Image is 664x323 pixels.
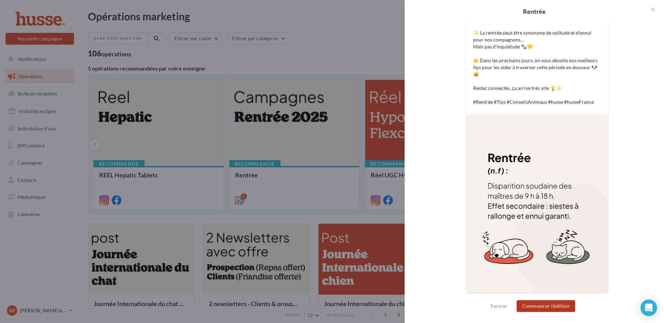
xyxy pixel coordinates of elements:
[416,8,653,15] div: Rentrée
[488,302,510,310] button: Fermer
[640,299,657,316] div: Open Intercom Messenger
[517,300,575,312] button: Commencer l'édition
[466,292,608,301] div: La prévisualisation est non-contractuelle
[473,29,601,105] p: ✨ La rentrée peut être synonyme de solitude et d’ennui pour nos compagnons… Mais pas d’inquiétude...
